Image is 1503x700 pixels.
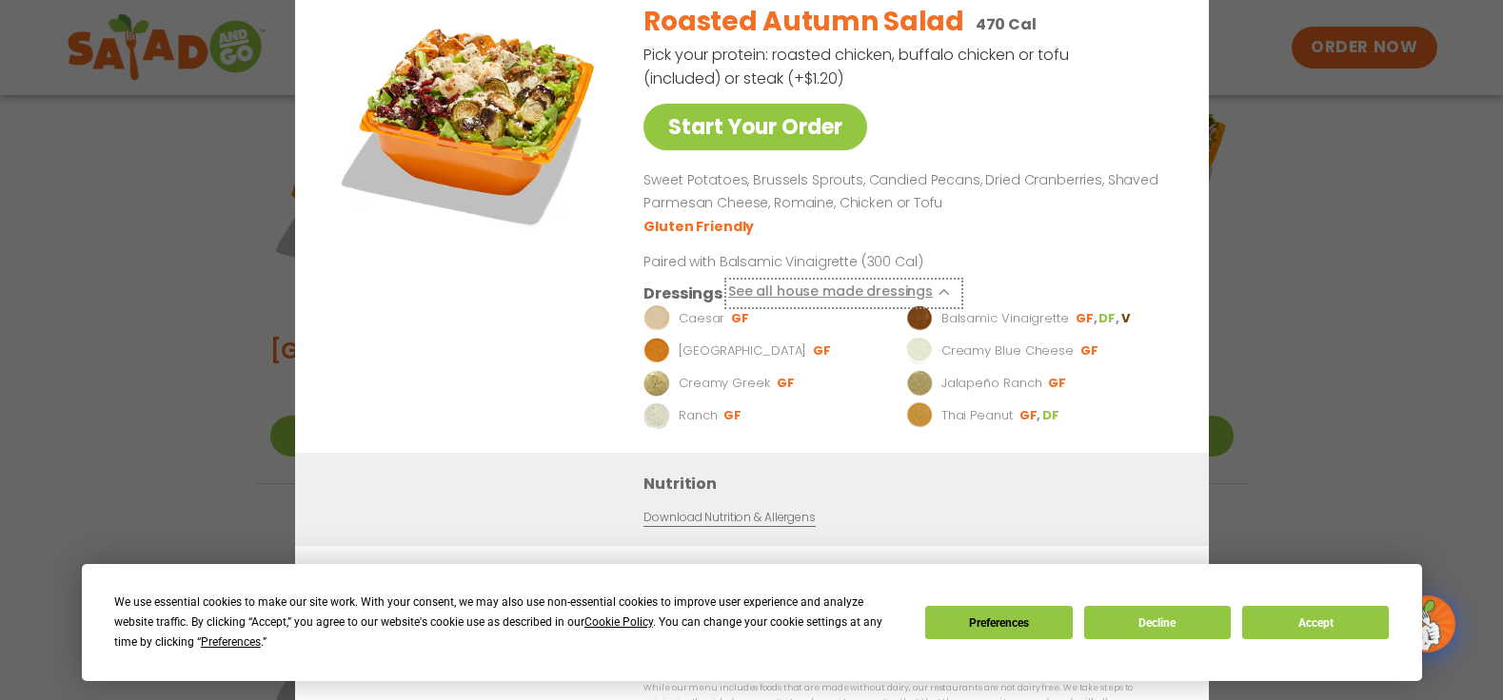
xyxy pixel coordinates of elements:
li: GF [1075,309,1098,326]
img: Dressing preview image for Thai Peanut [906,401,933,428]
img: Dressing preview image for Creamy Blue Cheese [906,337,933,363]
h3: Dressings [643,281,722,304]
p: Paired with Balsamic Vinaigrette (300 Cal) [643,251,996,271]
img: Dressing preview image for Balsamic Vinaigrette [906,304,933,331]
p: Ranch [678,405,717,424]
li: GF [1080,341,1100,359]
li: GF [1018,406,1041,423]
li: GF [776,374,796,391]
li: Gluten Friendly [643,216,757,236]
li: DF [1042,406,1061,423]
p: Caesar [678,308,723,327]
button: Preferences [925,606,1072,639]
a: Download Nutrition & Allergens [643,508,815,526]
span: Preferences [201,635,261,649]
li: DF [1098,309,1120,326]
img: Dressing preview image for Ranch [643,401,670,428]
img: Dressing preview image for Creamy Greek [643,369,670,396]
a: Start Your Order [643,104,867,150]
p: Pick your protein: roasted chicken, buffalo chicken or tofu (included) or steak (+$1.20) [643,43,1072,90]
p: Jalapeño Ranch [940,373,1041,392]
p: Creamy Blue Cheese [940,340,1073,360]
button: Decline [1084,606,1231,639]
li: V [1120,309,1131,326]
p: [GEOGRAPHIC_DATA] [678,340,805,360]
h3: Nutrition [643,471,1180,495]
p: Balsamic Vinaigrette [940,308,1068,327]
li: GF [813,341,833,359]
img: Dressing preview image for BBQ Ranch [643,337,670,363]
li: GF [1048,374,1068,391]
button: Accept [1242,606,1389,639]
img: Dressing preview image for Jalapeño Ranch [906,369,933,396]
img: Dressing preview image for Caesar [643,304,670,331]
li: GF [723,406,743,423]
h2: Roasted Autumn Salad [643,2,963,42]
div: We use essential cookies to make our site work. With your consent, we may also use non-essential ... [114,593,902,652]
span: Cookie Policy [584,615,653,629]
p: Creamy Greek [678,373,769,392]
button: See all house made dressings [727,281,959,304]
img: wpChatIcon [1400,597,1454,651]
div: Cookie Consent Prompt [82,564,1422,681]
p: Thai Peanut [940,405,1012,424]
p: 470 Cal [975,12,1036,36]
li: GF [731,309,751,326]
p: Sweet Potatoes, Brussels Sprouts, Candied Pecans, Dried Cranberries, Shaved Parmesan Cheese, Roma... [643,169,1163,215]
